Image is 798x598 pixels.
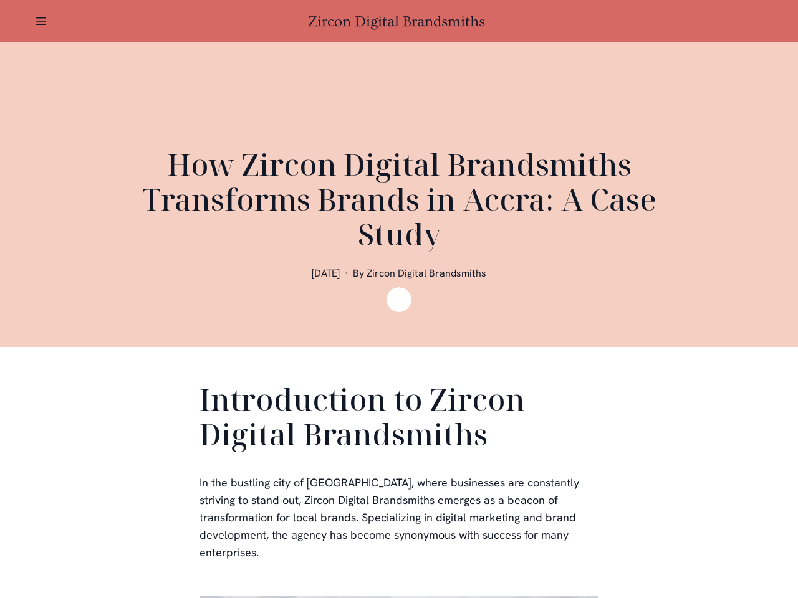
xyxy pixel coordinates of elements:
img: Zircon Digital Brandsmiths [387,287,411,312]
span: · [345,267,348,280]
a: Zircon Digital Brandsmiths [308,13,490,30]
h1: How Zircon Digital Brandsmiths Transforms Brands in Accra: A Case Study [100,147,698,252]
h2: Introduction to Zircon Digital Brandsmiths [199,382,598,457]
span: [DATE] [312,267,340,280]
p: In the bustling city of [GEOGRAPHIC_DATA], where businesses are constantly striving to stand out,... [199,474,598,561]
span: By Zircon Digital Brandsmiths [353,267,486,280]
